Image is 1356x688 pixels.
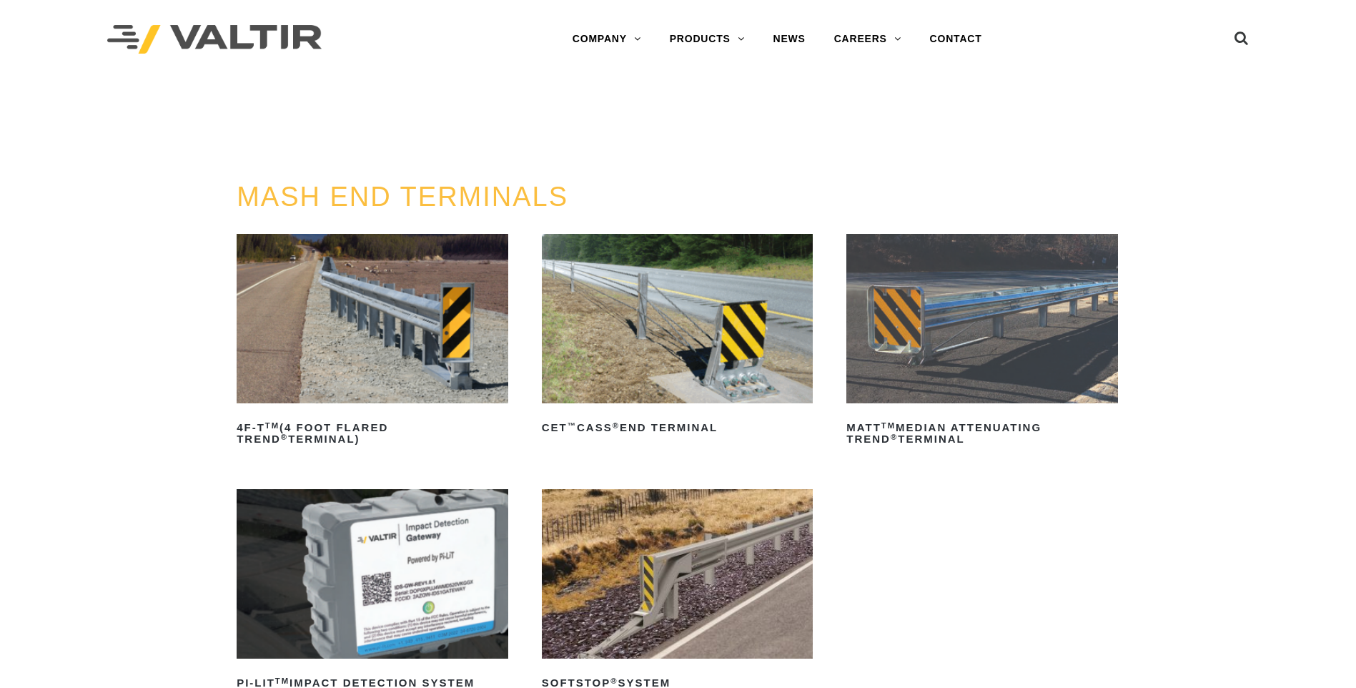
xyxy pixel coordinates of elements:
sup: ™ [568,421,577,430]
sup: TM [265,421,279,430]
a: CONTACT [916,25,996,54]
img: SoftStop System End Terminal [542,489,813,659]
img: Valtir [107,25,322,54]
a: CAREERS [820,25,916,54]
a: COMPANY [558,25,655,54]
sup: ® [613,421,620,430]
a: PRODUCTS [655,25,759,54]
sup: ® [610,677,618,685]
sup: ® [281,433,288,441]
a: 4F-TTM(4 Foot Flared TREND®Terminal) [237,234,508,451]
a: MATTTMMedian Attenuating TREND®Terminal [846,234,1118,451]
h2: MATT Median Attenuating TREND Terminal [846,416,1118,451]
a: MASH END TERMINALS [237,182,568,212]
h2: 4F-T (4 Foot Flared TREND Terminal) [237,416,508,451]
sup: ® [891,433,898,441]
sup: TM [275,677,289,685]
a: NEWS [759,25,820,54]
sup: TM [881,421,896,430]
h2: CET CASS End Terminal [542,416,813,439]
a: CET™CASS®End Terminal [542,234,813,439]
